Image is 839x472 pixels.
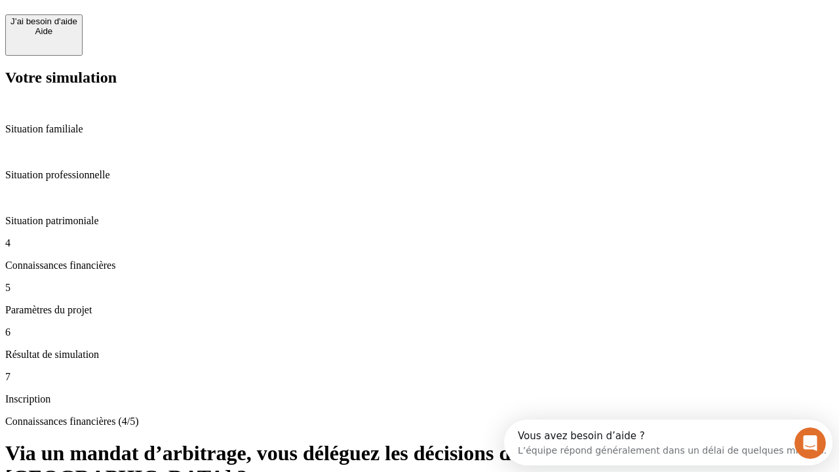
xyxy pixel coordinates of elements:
button: J’ai besoin d'aideAide [5,14,83,56]
p: 7 [5,371,834,383]
p: 4 [5,237,834,249]
div: J’ai besoin d'aide [10,16,77,26]
p: Résultat de simulation [5,349,834,361]
div: L’équipe répond généralement dans un délai de quelques minutes. [14,22,322,35]
p: Situation patrimoniale [5,215,834,227]
div: Vous avez besoin d’aide ? [14,11,322,22]
p: 6 [5,326,834,338]
div: Ouvrir le Messenger Intercom [5,5,361,41]
p: Connaissances financières [5,260,834,271]
div: Aide [10,26,77,36]
p: Situation familiale [5,123,834,135]
p: 5 [5,282,834,294]
iframe: Intercom live chat discovery launcher [504,420,832,465]
p: Situation professionnelle [5,169,834,181]
p: Connaissances financières (4/5) [5,416,834,427]
p: Inscription [5,393,834,405]
p: Paramètres du projet [5,304,834,316]
h2: Votre simulation [5,69,834,87]
iframe: Intercom live chat [794,427,826,459]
